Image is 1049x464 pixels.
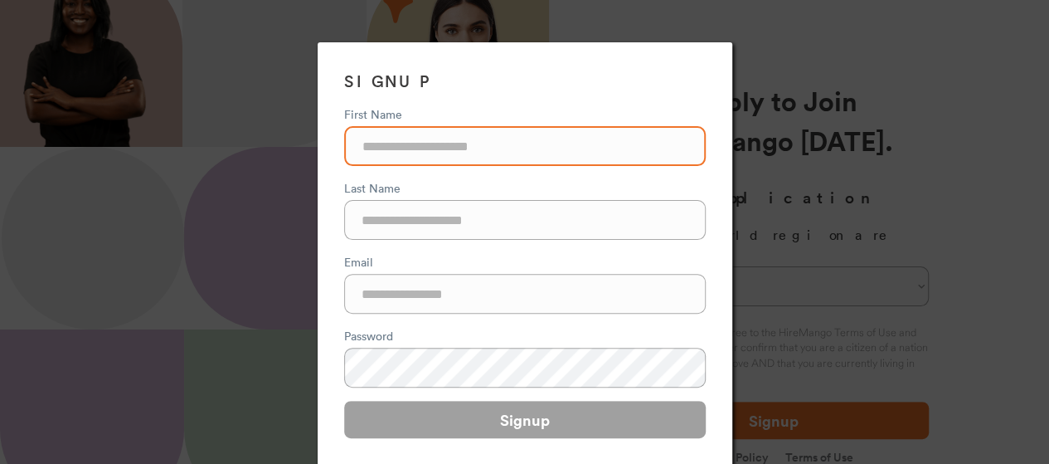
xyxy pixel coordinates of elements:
[344,69,706,93] h3: SIGNUP
[344,253,706,271] div: Email
[344,105,706,123] div: First Name
[344,401,706,438] button: Signup
[344,327,706,344] div: Password
[344,179,706,197] div: Last Name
